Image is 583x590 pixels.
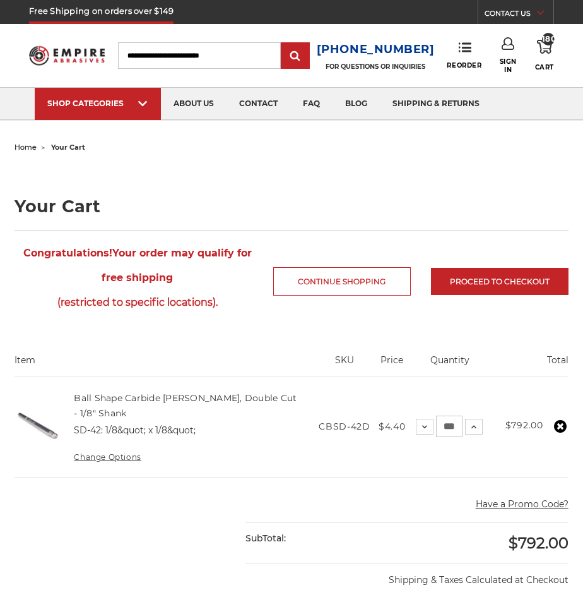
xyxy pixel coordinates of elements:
[313,354,375,376] th: SKU
[333,88,380,120] a: blog
[47,99,148,108] div: SHOP CATEGORIES
[476,498,568,511] button: Have a Promo Code?
[380,88,492,120] a: shipping & returns
[245,563,568,587] p: Shipping & Taxes Calculated at Checkout
[447,61,481,69] span: Reorder
[273,267,411,296] a: Continue Shopping
[317,63,435,71] p: FOR QUESTIONS OR INQUIRIES
[15,290,259,315] span: (restricted to specific locations).
[15,198,568,215] h1: Your Cart
[15,241,259,315] span: Your order may qualify for free shipping
[161,88,227,120] a: about us
[74,452,141,462] a: Change Options
[505,419,543,431] strong: $792.00
[245,523,407,554] div: SubTotal:
[23,247,112,259] strong: Congratulations!
[317,40,435,59] a: [PHONE_NUMBER]
[74,424,196,437] dd: SD-42: 1/8&quot; x 1/8&quot;
[51,143,85,152] span: your cart
[542,33,555,45] span: 180
[485,6,553,24] a: CONTACT US
[408,354,492,376] th: Quantity
[227,88,290,120] a: contact
[290,88,333,120] a: faq
[376,354,409,376] th: Price
[15,143,37,152] a: home
[29,41,105,71] img: Empire Abrasives
[319,421,370,432] span: CBSD-42D
[535,63,554,71] span: Cart
[509,534,568,552] span: $792.00
[283,44,308,69] input: Submit
[492,354,568,376] th: Total
[498,57,518,74] span: Sign In
[535,37,554,73] a: 180 Cart
[436,416,462,437] input: Ball Shape Carbide Burr, Double Cut - 1/8" Shank Quantity:
[74,392,297,419] a: Ball Shape Carbide [PERSON_NAME], Double Cut - 1/8" Shank
[431,268,568,295] a: Proceed to checkout
[379,421,406,432] span: $4.40
[447,42,481,69] a: Reorder
[15,404,61,450] img: Ball Shape Carbide Burr, Double Cut - 1/8" Shank
[15,354,313,376] th: Item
